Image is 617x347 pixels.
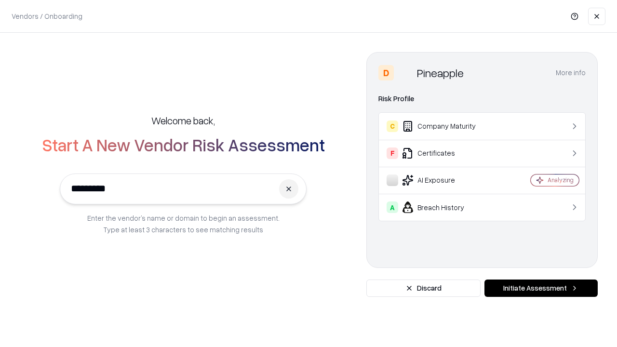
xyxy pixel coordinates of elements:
[151,114,215,127] h5: Welcome back,
[387,174,502,186] div: AI Exposure
[12,11,82,21] p: Vendors / Onboarding
[378,93,586,105] div: Risk Profile
[387,120,398,132] div: C
[484,280,598,297] button: Initiate Assessment
[556,64,586,81] button: More info
[42,135,325,154] h2: Start A New Vendor Risk Assessment
[378,65,394,80] div: D
[387,201,502,213] div: Breach History
[366,280,481,297] button: Discard
[387,120,502,132] div: Company Maturity
[417,65,464,80] div: Pineapple
[387,201,398,213] div: A
[398,65,413,80] img: Pineapple
[387,147,502,159] div: Certificates
[548,176,574,184] div: Analyzing
[387,147,398,159] div: F
[87,212,280,235] p: Enter the vendor’s name or domain to begin an assessment. Type at least 3 characters to see match...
